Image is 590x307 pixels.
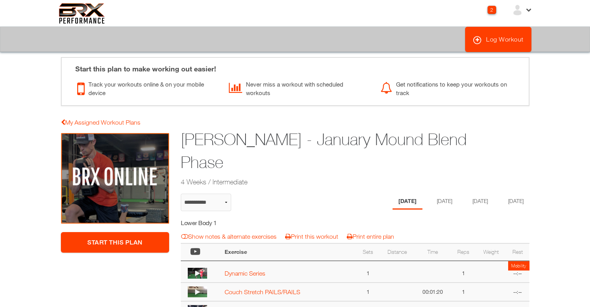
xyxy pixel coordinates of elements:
[225,288,300,295] a: Couch Stretch PAILS/RAILS
[381,78,521,97] div: Get notifications to keep your workouts on track
[488,6,496,14] div: 2
[502,194,529,210] li: Day 4
[393,194,422,210] li: Day 1
[61,133,170,224] img: Andrew Horwath - January Mound Blend Phase
[59,3,105,24] img: 6f7da32581c89ca25d665dc3aae533e4f14fe3ef_original.svg
[431,194,458,210] li: Day 2
[181,177,469,187] h2: 4 Weeks / Intermediate
[221,243,356,261] th: Exercise
[465,27,531,52] a: Log Workout
[467,194,494,210] li: Day 3
[77,78,217,97] div: Track your workouts online & on your mobile device
[451,243,476,261] th: Reps
[415,283,450,301] td: 00:01:20
[188,268,207,279] img: thumbnail.png
[181,219,319,227] h5: Lower Body 1
[347,233,394,240] a: Print entire plan
[380,243,415,261] th: Distance
[506,261,529,283] td: --:--
[508,261,529,271] td: Mobility
[188,286,207,297] img: thumbnail.png
[67,58,523,74] div: Start this plan to make working out easier!
[415,243,450,261] th: Time
[356,261,380,283] td: 1
[356,283,380,301] td: 1
[61,119,140,126] a: My Assigned Workout Plans
[451,261,476,283] td: 1
[476,243,506,261] th: Weight
[285,233,338,240] a: Print this workout
[225,270,265,277] a: Dynamic Series
[181,128,469,174] h1: [PERSON_NAME] - January Mound Blend Phase
[506,243,529,261] th: Rest
[356,243,380,261] th: Sets
[229,78,369,97] div: Never miss a workout with scheduled workouts
[506,283,529,301] td: --:--
[512,4,523,16] img: ex-default-user.svg
[181,233,277,240] a: Show notes & alternate exercises
[451,283,476,301] td: 1
[61,232,170,253] a: Start This Plan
